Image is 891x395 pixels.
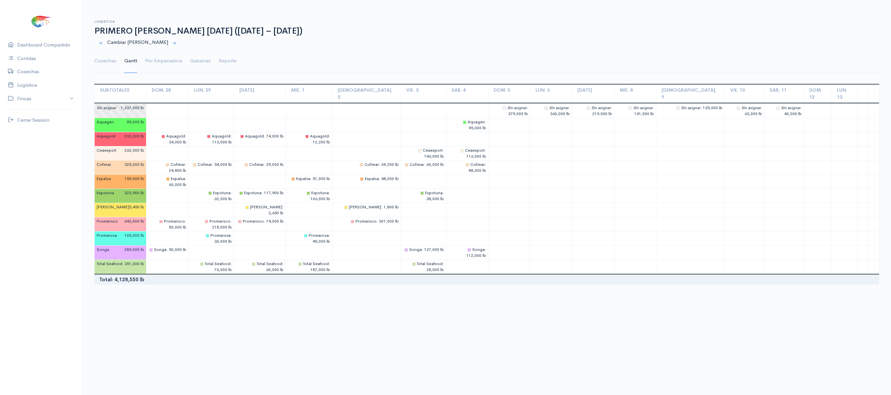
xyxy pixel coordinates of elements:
[205,219,232,230] span: : 218,000 lb
[423,148,443,153] span: Ceaexport
[159,219,186,230] span: : 50,000 lb
[97,162,111,167] span: Cofimar
[776,105,802,116] span: : 40,000 lb
[804,84,831,103] td: Dom. 12
[205,261,230,266] span: Total Seafood
[412,261,444,272] span: : 28,000 lb
[189,84,234,103] td: Lun. 29
[219,49,236,73] a: Reporte
[97,261,122,267] span: Total Seafood
[737,105,762,116] span: : 63,000 lb
[170,162,185,167] span: Cofimar
[193,162,232,167] span: : 54,000 lb
[292,176,330,181] span: : 51,000 lb
[244,190,261,196] span: Expotuna
[351,219,399,224] span: : 301,000 lb
[124,162,144,167] span: 325,000 lb
[503,105,528,116] span: : 379,000 lb
[409,247,422,252] span: Songa
[303,261,329,266] span: Total Seafood
[365,176,379,181] span: Expalsa
[124,176,144,182] span: 159,000 lb
[629,105,654,116] span: : 141,000 lb
[741,105,761,110] span: Sin asignar
[676,105,722,110] span: : 135,000 lb
[417,261,443,266] span: Total Seafood
[124,261,144,267] span: 351,000 lb
[97,190,114,196] span: Expotuna
[252,261,284,272] span: : 60,000 lb
[410,162,424,167] span: Cofimar
[614,84,656,103] td: Mié. 8
[245,204,284,216] span: : 3,650 lb
[145,49,182,73] a: Por Empacadora
[206,233,232,244] span: : 60,000 lb
[162,134,186,145] span: : 34,000 lb
[405,247,444,252] span: : 127,000 lb
[97,204,129,210] span: [PERSON_NAME]
[466,247,486,258] span: : 112,000 lb
[725,84,764,103] td: Vie. 10
[446,84,488,103] td: Sáb. 4
[245,134,264,139] span: Aquagold
[463,119,486,131] span: : 95,000 lb
[97,147,116,153] span: Ceaexport
[468,119,485,125] span: Aquagen
[587,105,612,116] span: : 219,000 lb
[832,84,857,103] td: Lun. 13
[364,162,379,167] span: Cofimar
[121,105,144,111] span: 1,337,000 lb
[460,148,486,159] span: : 116,000 lb
[245,162,284,167] span: : 29,000 lb
[420,190,444,201] span: : 38,000 lb
[90,36,883,49] div: Cambiar [PERSON_NAME]
[349,204,381,210] span: [PERSON_NAME]
[238,219,284,224] span: : 74,000 lb
[149,247,186,252] span: : 50,000 lb
[166,176,186,187] span: : 60,000 lb
[310,134,329,139] span: Aquagold
[249,162,264,167] span: Cofimar
[311,190,329,196] span: Expotuna
[146,84,189,103] td: Dom. 28
[572,84,614,103] td: [DATE]
[296,176,310,181] span: Expalsa
[250,204,282,210] span: [PERSON_NAME]
[97,119,114,125] span: Aquagen
[591,105,611,110] span: Sin asignar
[95,84,146,103] td: Subtotales
[465,148,485,153] span: Ceaexport
[239,190,284,196] span: : 117,900 lb
[171,176,185,181] span: Expalsa
[401,84,446,103] td: Vie. 3
[124,247,144,253] span: 289,000 lb
[124,218,144,224] span: 643,000 lb
[213,190,230,196] span: Expotuna
[544,105,570,116] span: : 360,000 lb
[212,134,230,139] span: Aquagold
[190,49,211,73] a: Gabarras
[507,105,527,110] span: Sin asignar
[97,105,116,111] span: Sin asignar
[257,261,282,266] span: Total Seafood
[298,261,330,272] span: : 187,000 lb
[166,162,186,173] span: : 24,800 lb
[97,247,109,253] span: Songa
[207,134,232,145] span: : 113,000 lb
[97,232,117,238] span: Promarosa
[470,162,485,167] span: Cofimar
[764,84,804,103] td: Sáb. 11
[129,204,144,210] span: 5,450 lb
[681,105,700,110] span: Sin asignar
[124,190,144,196] span: 323,900 lb
[309,233,329,238] span: Promarosa
[200,261,232,272] span: : 76,000 lb
[124,232,144,238] span: 105,000 lb
[95,275,146,285] td: Total: 4,128,550 lb
[307,190,330,201] span: : 106,000 lb
[305,134,330,145] span: : 12,200 lb
[154,247,167,252] span: Songa
[124,133,144,139] span: 233,200 lb
[781,105,800,110] span: Sin asignar
[234,84,286,103] td: [DATE]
